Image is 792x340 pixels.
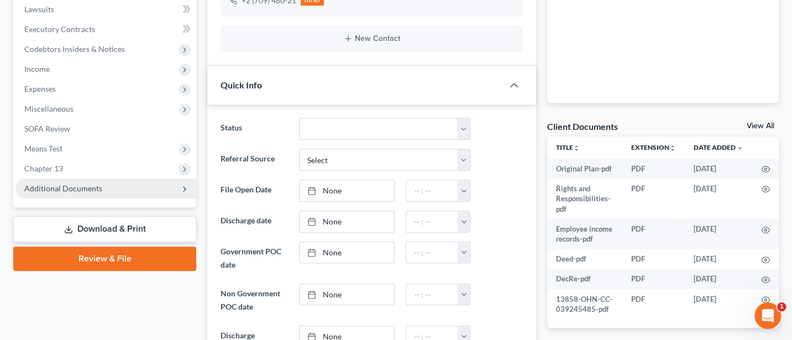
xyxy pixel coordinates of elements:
td: 13858-OHN-CC-039245485-pdf [547,289,622,320]
input: -- : -- [406,211,459,232]
td: [DATE] [685,219,752,249]
td: Rights and Responsibilities-pdf [547,179,622,219]
td: [DATE] [685,289,752,320]
a: None [300,242,394,263]
a: None [300,211,394,232]
i: expand_more [737,145,743,151]
span: Means Test [24,144,62,153]
label: Referral Source [215,149,293,171]
span: Quick Info [221,80,262,90]
a: None [300,284,394,305]
a: Extensionunfold_more [631,143,676,151]
span: Income [24,64,50,74]
input: -- : -- [406,284,459,305]
label: Discharge date [215,211,293,233]
td: Original Plan-pdf [547,159,622,179]
td: [DATE] [685,249,752,269]
span: Executory Contracts [24,24,95,34]
input: -- : -- [406,180,459,201]
a: SOFA Review [15,119,196,139]
td: PDF [622,159,685,179]
div: Client Documents [547,121,618,132]
span: Chapter 13 [24,164,63,173]
td: Employee income records-pdf [547,219,622,249]
span: Lawsuits [24,4,54,14]
a: Titleunfold_more [556,143,580,151]
i: unfold_more [669,145,676,151]
iframe: Intercom live chat [754,302,781,329]
a: Executory Contracts [15,19,196,39]
a: Download & Print [13,216,196,242]
button: New Contact [229,34,514,43]
a: Date Added expand_more [694,143,743,151]
td: PDF [622,249,685,269]
td: [DATE] [685,159,752,179]
span: Miscellaneous [24,104,74,113]
span: 1 [777,302,786,311]
td: PDF [622,269,685,289]
td: Deed-pdf [547,249,622,269]
td: DecRe-pdf [547,269,622,289]
i: unfold_more [573,145,580,151]
td: [DATE] [685,269,752,289]
label: Non Government POC date [215,284,293,317]
span: Codebtors Insiders & Notices [24,44,125,54]
span: Additional Documents [24,184,102,193]
a: View All [747,122,774,130]
span: SOFA Review [24,124,70,133]
label: File Open Date [215,180,293,202]
span: Expenses [24,84,56,93]
td: PDF [622,179,685,219]
input: -- : -- [406,242,459,263]
a: None [300,180,394,201]
td: PDF [622,289,685,320]
label: Government POC date [215,242,293,275]
td: PDF [622,219,685,249]
label: Status [215,118,293,140]
td: [DATE] [685,179,752,219]
a: Review & File [13,247,196,271]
